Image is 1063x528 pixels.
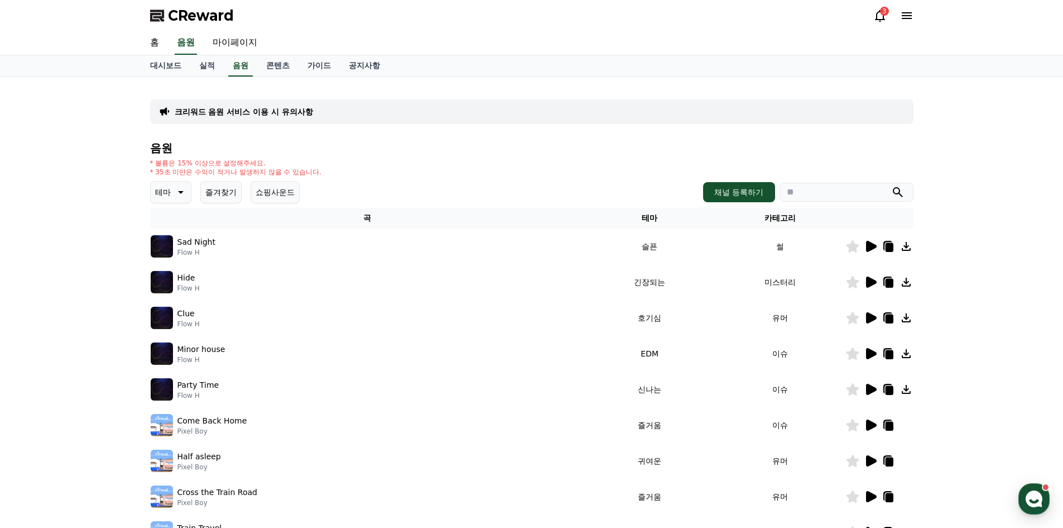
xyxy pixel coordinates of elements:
[715,372,845,407] td: 이슈
[200,181,242,203] button: 즐겨찾기
[584,229,715,264] td: 슬픈
[151,271,173,293] img: music
[151,486,173,508] img: music
[177,415,247,427] p: Come Back Home
[228,55,253,77] a: 음원
[150,142,913,154] h4: 음원
[151,235,173,258] img: music
[584,479,715,515] td: 즐거움
[873,9,887,22] a: 3
[584,372,715,407] td: 신나는
[584,264,715,300] td: 긴장되는
[584,336,715,372] td: EDM
[584,208,715,229] th: 테마
[177,236,215,248] p: Sad Night
[715,229,845,264] td: 썰
[151,414,173,436] img: music
[141,55,190,77] a: 대시보드
[151,343,173,365] img: music
[150,168,322,177] p: * 35초 미만은 수익이 적거나 발생하지 않을 수 있습니다.
[204,31,266,55] a: 마이페이지
[177,463,221,472] p: Pixel Boy
[150,159,322,168] p: * 볼륨은 15% 이상으로 설정해주세요.
[177,391,219,400] p: Flow H
[155,184,171,200] p: 테마
[177,355,225,364] p: Flow H
[177,487,257,498] p: Cross the Train Road
[340,55,389,77] a: 공지사항
[177,308,195,320] p: Clue
[257,55,299,77] a: 콘텐츠
[151,307,173,329] img: music
[177,379,219,391] p: Party Time
[190,55,224,77] a: 실적
[715,208,845,229] th: 카테고리
[177,272,195,284] p: Hide
[715,336,845,372] td: 이슈
[168,7,234,25] span: CReward
[177,248,215,257] p: Flow H
[880,7,889,16] div: 3
[584,300,715,336] td: 호기심
[715,407,845,443] td: 이슈
[584,407,715,443] td: 즐거움
[703,182,775,202] button: 채널 등록하기
[150,181,191,203] button: 테마
[175,31,197,55] a: 음원
[715,443,845,479] td: 유머
[177,320,200,329] p: Flow H
[715,479,845,515] td: 유머
[150,208,585,229] th: 곡
[715,264,845,300] td: 미스터리
[299,55,340,77] a: 가이드
[177,451,221,463] p: Half asleep
[175,106,313,117] a: 크리워드 음원 서비스 이용 시 유의사항
[151,450,173,472] img: music
[177,498,257,507] p: Pixel Boy
[141,31,168,55] a: 홈
[584,443,715,479] td: 귀여운
[150,7,234,25] a: CReward
[177,344,225,355] p: Minor house
[177,427,247,436] p: Pixel Boy
[251,181,300,203] button: 쇼핑사운드
[715,300,845,336] td: 유머
[177,284,200,293] p: Flow H
[151,378,173,401] img: music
